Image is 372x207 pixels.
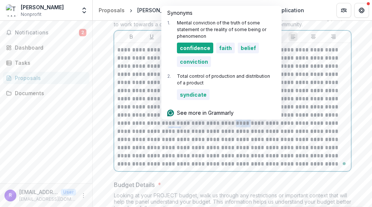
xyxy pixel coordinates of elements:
div: [PERSON_NAME] - [DATE] - [DATE] Community Voices Application [137,6,304,14]
button: Notifications2 [3,27,89,39]
span: Notifications [15,30,79,36]
p: User [61,189,76,196]
button: Align Right [329,32,338,41]
button: More [79,191,88,200]
div: [PERSON_NAME] [21,3,64,11]
a: Documents [3,87,89,99]
button: Get Help [354,3,369,18]
div: revive.poc@gmail.com [9,193,12,198]
p: [EMAIL_ADDRESS][DOMAIN_NAME] [19,188,58,196]
a: Tasks [3,57,89,69]
span: 2 [79,29,86,36]
button: Bold [127,32,136,41]
button: Underline [147,32,156,41]
a: Proposals [3,72,89,84]
button: Align Left [289,32,297,41]
div: To enrich screen reader interactions, please activate Accessibility in Grammarly extension settings [117,46,348,168]
div: Dashboard [15,44,83,51]
div: Proposals [99,6,125,14]
button: Align Center [309,32,318,41]
nav: breadcrumb [96,5,307,16]
div: Proposals [15,74,83,82]
div: Tasks [15,59,83,67]
img: TAMARA RUSSELL [6,4,18,16]
span: Nonprofit [21,11,42,18]
a: Proposals [96,5,128,16]
p: [EMAIL_ADDRESS][DOMAIN_NAME] [19,196,76,203]
button: Open entity switcher [79,3,89,18]
button: Partners [336,3,351,18]
p: Budget Details [114,180,155,189]
div: Documents [15,89,83,97]
a: Dashboard [3,41,89,54]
